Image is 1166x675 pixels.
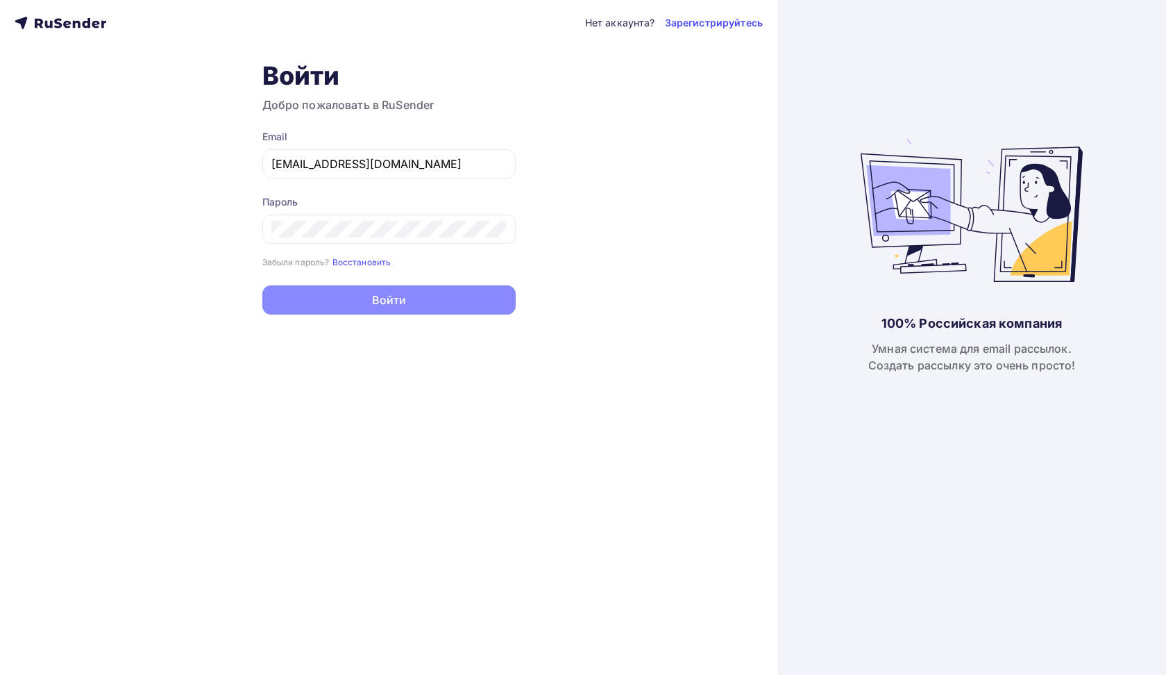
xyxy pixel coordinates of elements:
[271,156,507,172] input: Укажите свой email
[262,130,516,144] div: Email
[262,285,516,315] button: Войти
[262,60,516,91] h1: Войти
[262,97,516,113] h3: Добро пожаловать в RuSender
[332,256,391,267] a: Восстановить
[332,257,391,267] small: Восстановить
[585,16,655,30] div: Нет аккаунта?
[665,16,763,30] a: Зарегистрируйтесь
[881,315,1062,332] div: 100% Российская компания
[868,340,1076,374] div: Умная система для email рассылок. Создать рассылку это очень просто!
[262,195,516,209] div: Пароль
[262,257,330,267] small: Забыли пароль?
